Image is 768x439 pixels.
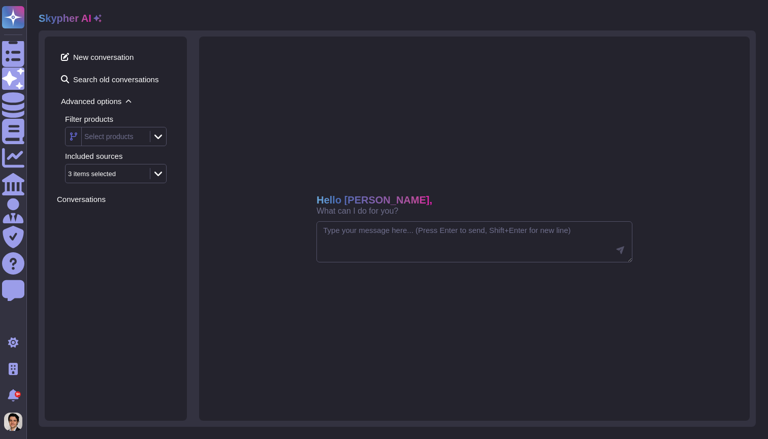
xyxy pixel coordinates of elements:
[316,195,432,205] span: Hello [PERSON_NAME],
[15,391,21,397] div: 9+
[2,411,29,433] button: user
[65,152,175,160] div: Included sources
[57,49,175,65] span: New conversation
[57,71,175,87] span: Search old conversations
[57,93,175,109] span: Advanced options
[65,115,175,123] div: Filter products
[4,413,22,431] img: user
[57,195,175,203] div: Conversations
[39,12,91,24] h2: Skypher AI
[68,171,116,177] div: 3 items selected
[316,207,398,215] span: What can I do for you?
[84,133,134,140] div: Select products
